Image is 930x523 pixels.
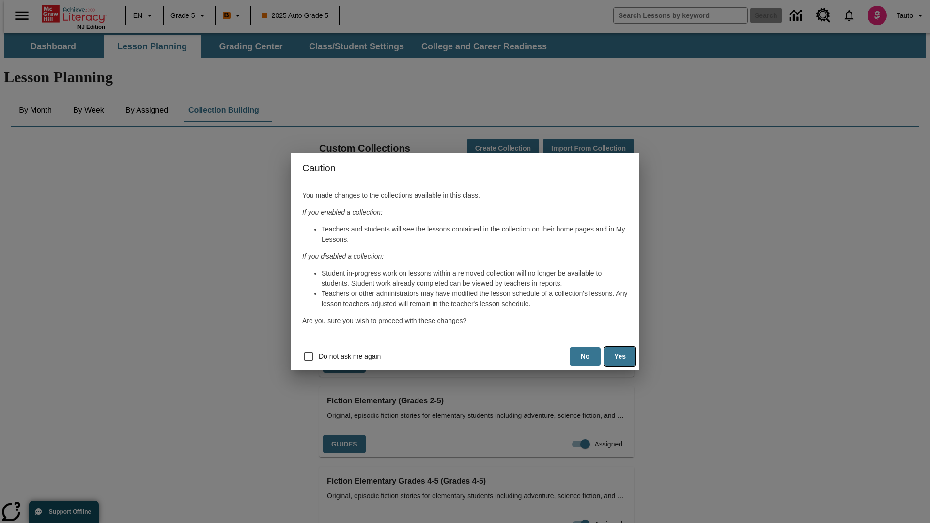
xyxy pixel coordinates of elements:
li: Teachers or other administrators may have modified the lesson schedule of a collection's lessons.... [322,289,628,309]
em: If you disabled a collection: [302,252,384,260]
button: No [570,347,601,366]
li: Student in-progress work on lessons within a removed collection will no longer be available to st... [322,268,628,289]
p: You made changes to the collections available in this class. [302,190,628,200]
p: Are you sure you wish to proceed with these changes? [302,316,628,326]
span: Do not ask me again [319,352,381,362]
button: Yes [604,347,635,366]
li: Teachers and students will see the lessons contained in the collection on their home pages and in... [322,224,628,245]
h4: Caution [291,153,639,184]
em: If you enabled a collection: [302,208,383,216]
